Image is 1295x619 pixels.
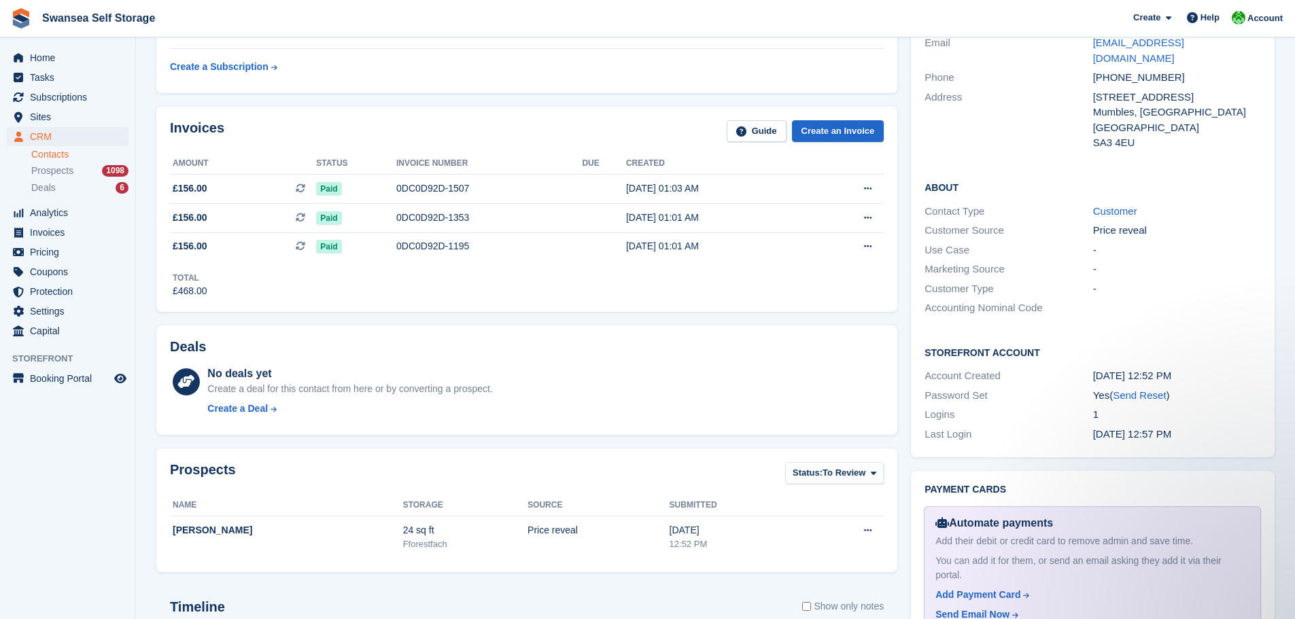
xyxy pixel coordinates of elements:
[727,120,787,143] a: Guide
[1093,407,1261,423] div: 1
[1232,11,1245,24] img: Andrew Robbins
[207,402,492,416] a: Create a Deal
[925,223,1092,238] div: Customer Source
[925,345,1261,359] h2: Storefront Account
[1093,205,1137,217] a: Customer
[925,180,1261,194] h2: About
[396,211,582,225] div: 0DC0D92D-1353
[11,8,31,29] img: stora-icon-8386f47178a22dfd0bd8f6a31ec36ba5ce8667c1dd55bd0f319d3a0aa187defe.svg
[935,515,1249,531] div: Automate payments
[1113,389,1166,401] a: Send Reset
[7,369,128,388] a: menu
[925,484,1261,495] h2: Payment cards
[30,321,111,340] span: Capital
[173,181,207,196] span: £156.00
[935,534,1249,548] div: Add their debit or credit card to remove admin and save time.
[173,284,207,298] div: £468.00
[396,181,582,196] div: 0DC0D92D-1507
[31,164,73,177] span: Prospects
[626,239,812,253] div: [DATE] 01:01 AM
[582,153,626,175] th: Due
[1093,223,1261,238] div: Price reveal
[823,466,865,480] span: To Review
[316,153,396,175] th: Status
[31,181,56,194] span: Deals
[207,366,492,382] div: No deals yet
[802,599,811,614] input: Show only notes
[7,68,128,87] a: menu
[316,182,341,196] span: Paid
[37,7,160,29] a: Swansea Self Storage
[925,300,1092,316] div: Accounting Nominal Code
[12,352,135,366] span: Storefront
[102,165,128,177] div: 1098
[30,262,111,281] span: Coupons
[935,588,1244,602] a: Add Payment Card
[173,272,207,284] div: Total
[793,466,823,480] span: Status:
[30,243,111,262] span: Pricing
[1093,90,1261,105] div: [STREET_ADDRESS]
[7,262,128,281] a: menu
[1093,243,1261,258] div: -
[670,537,804,551] div: 12:52 PM
[925,407,1092,423] div: Logins
[925,243,1092,258] div: Use Case
[7,48,128,67] a: menu
[528,495,670,516] th: Source
[30,302,111,321] span: Settings
[1093,70,1261,86] div: [PHONE_NUMBER]
[925,388,1092,404] div: Password Set
[1093,135,1261,151] div: SA3 4EU
[173,523,403,537] div: [PERSON_NAME]
[170,153,316,175] th: Amount
[403,495,528,516] th: Storage
[925,204,1092,219] div: Contact Type
[670,495,804,516] th: Submitted
[7,282,128,301] a: menu
[170,462,236,487] h2: Prospects
[30,107,111,126] span: Sites
[925,35,1092,66] div: Email
[396,239,582,253] div: 0DC0D92D-1195
[30,203,111,222] span: Analytics
[7,127,128,146] a: menu
[935,588,1020,602] div: Add Payment Card
[31,181,128,195] a: Deals 6
[1093,388,1261,404] div: Yes
[1093,120,1261,136] div: [GEOGRAPHIC_DATA]
[30,223,111,242] span: Invoices
[7,302,128,321] a: menu
[31,148,128,161] a: Contacts
[30,282,111,301] span: Protection
[935,554,1249,582] div: You can add it for them, or send an email asking they add it via their portal.
[112,370,128,387] a: Preview store
[7,321,128,340] a: menu
[626,153,812,175] th: Created
[170,339,206,355] h2: Deals
[30,68,111,87] span: Tasks
[403,523,528,537] div: 24 sq ft
[1093,281,1261,297] div: -
[7,243,128,262] a: menu
[925,368,1092,384] div: Account Created
[170,60,269,74] div: Create a Subscription
[1201,11,1220,24] span: Help
[170,120,224,143] h2: Invoices
[396,153,582,175] th: Invoice number
[30,127,111,146] span: CRM
[31,164,128,178] a: Prospects 1098
[1093,368,1261,384] div: [DATE] 12:52 PM
[116,182,128,194] div: 6
[170,599,225,615] h2: Timeline
[170,495,403,516] th: Name
[7,203,128,222] a: menu
[316,240,341,253] span: Paid
[7,223,128,242] a: menu
[925,262,1092,277] div: Marketing Source
[316,211,341,225] span: Paid
[1109,389,1169,401] span: ( )
[207,382,492,396] div: Create a deal for this contact from here or by converting a prospect.
[1133,11,1160,24] span: Create
[626,181,812,196] div: [DATE] 01:03 AM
